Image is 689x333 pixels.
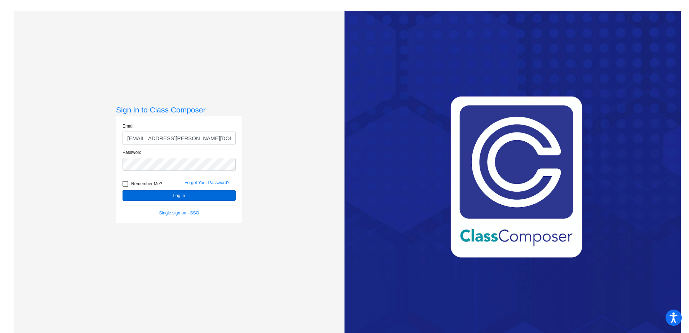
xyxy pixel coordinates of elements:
[131,179,162,188] span: Remember Me?
[185,180,230,185] a: Forgot Your Password?
[159,210,199,216] a: Single sign on - SSO
[123,190,236,201] button: Log In
[116,105,242,114] h3: Sign in to Class Composer
[123,149,142,156] label: Password
[123,123,133,129] label: Email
